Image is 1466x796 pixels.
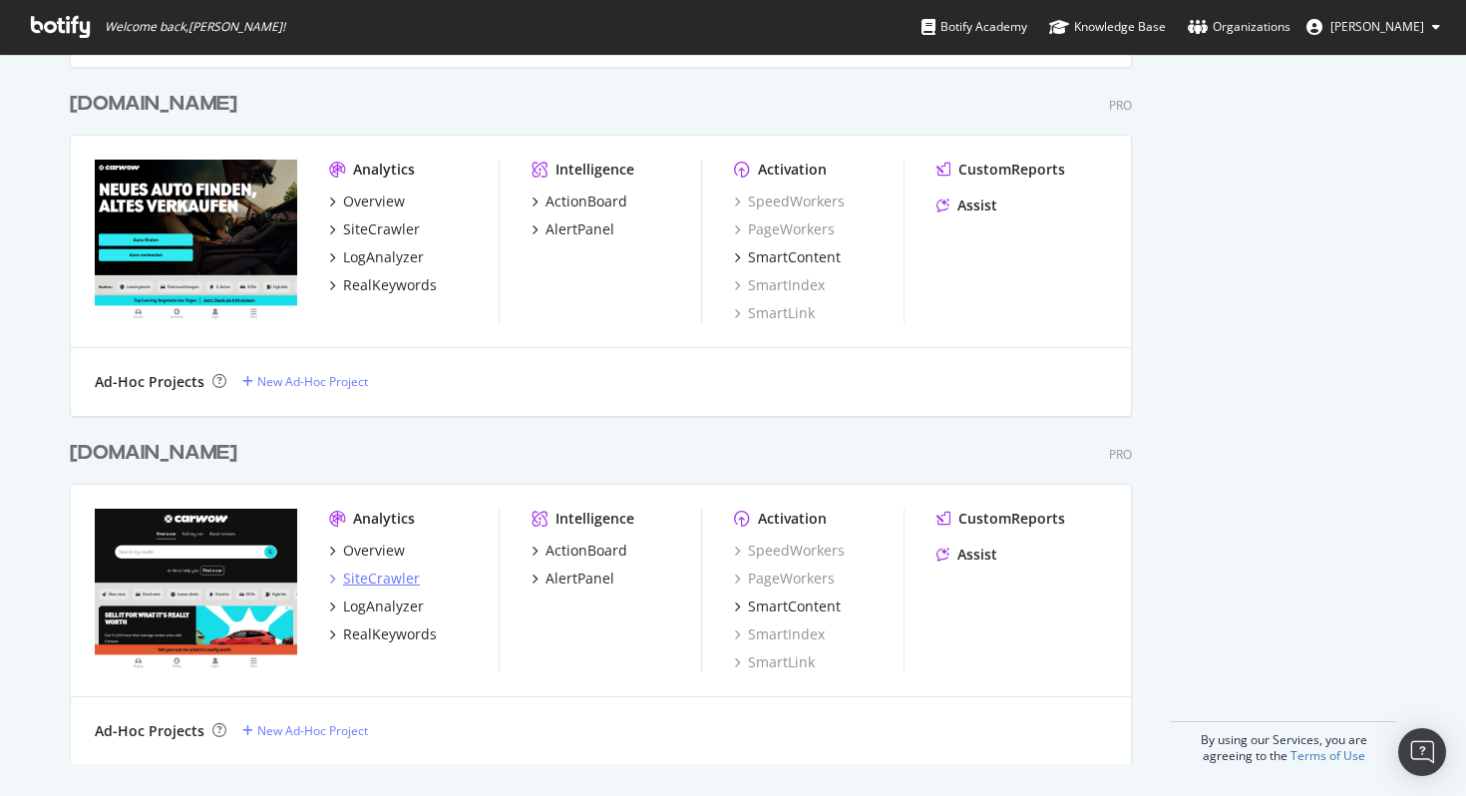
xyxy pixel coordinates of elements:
div: Pro [1109,446,1132,463]
div: RealKeywords [343,275,437,295]
a: SmartLink [734,652,815,672]
div: Intelligence [555,160,634,180]
div: New Ad-Hoc Project [257,722,368,739]
span: Ting Liu [1330,18,1424,35]
div: Ad-Hoc Projects [95,372,204,392]
a: Assist [936,196,997,215]
div: Botify Academy [921,17,1027,37]
img: www.carwow.co.uk [95,509,297,670]
div: LogAnalyzer [343,597,424,616]
div: LogAnalyzer [343,247,424,267]
div: AlertPanel [546,569,614,589]
img: www.carwow.de [95,160,297,321]
div: ActionBoard [546,192,627,211]
div: Assist [957,196,997,215]
a: ActionBoard [532,192,627,211]
div: Pro [1109,97,1132,114]
div: Overview [343,541,405,561]
a: Terms of Use [1290,747,1365,764]
div: Analytics [353,160,415,180]
div: Overview [343,192,405,211]
div: By using our Services, you are agreeing to the [1171,721,1396,764]
div: [DOMAIN_NAME] [70,439,237,468]
div: Intelligence [555,509,634,529]
a: AlertPanel [532,219,614,239]
a: New Ad-Hoc Project [242,373,368,390]
div: SmartContent [748,247,841,267]
div: ActionBoard [546,541,627,561]
div: Activation [758,160,827,180]
a: RealKeywords [329,275,437,295]
a: SmartLink [734,303,815,323]
div: SiteCrawler [343,219,420,239]
a: SpeedWorkers [734,541,845,561]
a: New Ad-Hoc Project [242,722,368,739]
div: CustomReports [958,509,1065,529]
div: Open Intercom Messenger [1398,728,1446,776]
div: AlertPanel [546,219,614,239]
a: SmartIndex [734,275,825,295]
a: ActionBoard [532,541,627,561]
a: PageWorkers [734,219,835,239]
a: AlertPanel [532,569,614,589]
div: RealKeywords [343,624,437,644]
a: LogAnalyzer [329,597,424,616]
div: Activation [758,509,827,529]
div: New Ad-Hoc Project [257,373,368,390]
div: CustomReports [958,160,1065,180]
span: Welcome back, [PERSON_NAME] ! [105,19,285,35]
a: LogAnalyzer [329,247,424,267]
a: Overview [329,192,405,211]
div: SmartContent [748,597,841,616]
div: Organizations [1188,17,1290,37]
div: Knowledge Base [1049,17,1166,37]
a: [DOMAIN_NAME] [70,439,245,468]
div: [DOMAIN_NAME] [70,90,237,119]
a: CustomReports [936,160,1065,180]
div: Analytics [353,509,415,529]
a: SmartContent [734,247,841,267]
a: PageWorkers [734,569,835,589]
a: Assist [936,545,997,565]
div: SiteCrawler [343,569,420,589]
a: CustomReports [936,509,1065,529]
a: Overview [329,541,405,561]
div: Assist [957,545,997,565]
a: RealKeywords [329,624,437,644]
a: SiteCrawler [329,219,420,239]
a: SpeedWorkers [734,192,845,211]
a: SiteCrawler [329,569,420,589]
div: Ad-Hoc Projects [95,721,204,741]
a: SmartIndex [734,624,825,644]
a: [DOMAIN_NAME] [70,90,245,119]
button: [PERSON_NAME] [1290,11,1456,43]
a: SmartContent [734,597,841,616]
